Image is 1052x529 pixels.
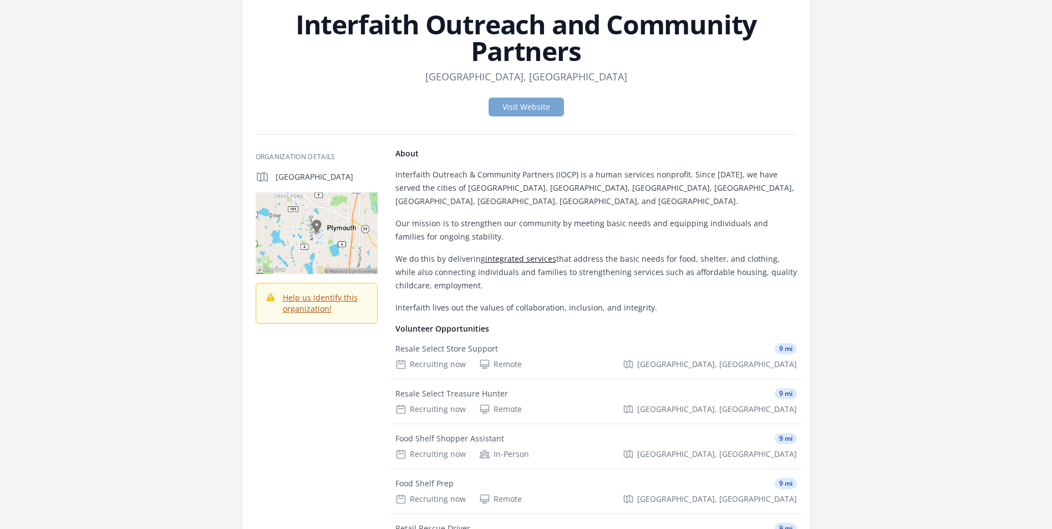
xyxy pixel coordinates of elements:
h3: Organization Details [256,152,378,161]
p: Interfaith Outreach & Community Partners (IOCP) is a human services nonprofit. Since [DATE], we h... [395,168,797,208]
a: Resale Select Store Support 9 mi Recruiting now Remote [GEOGRAPHIC_DATA], [GEOGRAPHIC_DATA] [391,334,801,379]
a: Visit Website [489,98,564,116]
a: Resale Select Treasure Hunter 9 mi Recruiting now Remote [GEOGRAPHIC_DATA], [GEOGRAPHIC_DATA] [391,379,801,424]
div: Recruiting now [395,494,466,505]
div: Resale Select Treasure Hunter [395,388,508,399]
div: Recruiting now [395,359,466,370]
span: [GEOGRAPHIC_DATA], [GEOGRAPHIC_DATA] [637,404,797,415]
h4: Volunteer Opportunities [395,323,797,334]
div: Remote [479,404,522,415]
p: Our mission is to strengthen our community by meeting basic needs and equipping individuals and f... [395,217,797,243]
span: 9 mi [775,343,797,354]
div: In-Person [479,449,529,460]
p: We do this by delivering that address the basic needs for food, shelter, and clothing, while also... [395,252,797,292]
img: Map [256,192,378,274]
span: [GEOGRAPHIC_DATA], [GEOGRAPHIC_DATA] [637,449,797,460]
a: Food Shelf Shopper Assistant 9 mi Recruiting now In-Person [GEOGRAPHIC_DATA], [GEOGRAPHIC_DATA] [391,424,801,469]
span: 9 mi [775,388,797,399]
div: Food Shelf Shopper Assistant [395,433,504,444]
h1: Interfaith Outreach and Community Partners [256,11,797,64]
span: [GEOGRAPHIC_DATA], [GEOGRAPHIC_DATA] [637,359,797,370]
dd: [GEOGRAPHIC_DATA], [GEOGRAPHIC_DATA] [425,69,627,84]
div: Remote [479,494,522,505]
a: Help us identify this organization! [283,292,358,314]
span: 9 mi [775,433,797,444]
div: Remote [479,359,522,370]
a: Food Shelf Prep 9 mi Recruiting now Remote [GEOGRAPHIC_DATA], [GEOGRAPHIC_DATA] [391,469,801,513]
a: integrated services [485,253,556,264]
h4: About [395,148,797,159]
p: [GEOGRAPHIC_DATA] [276,171,378,182]
div: Resale Select Store Support [395,343,498,354]
div: Recruiting now [395,404,466,415]
span: 9 mi [775,478,797,489]
p: Interfaith lives out the values of collaboration, inclusion, and integrity. [395,301,797,314]
span: [GEOGRAPHIC_DATA], [GEOGRAPHIC_DATA] [637,494,797,505]
div: Recruiting now [395,449,466,460]
div: Food Shelf Prep [395,478,454,489]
